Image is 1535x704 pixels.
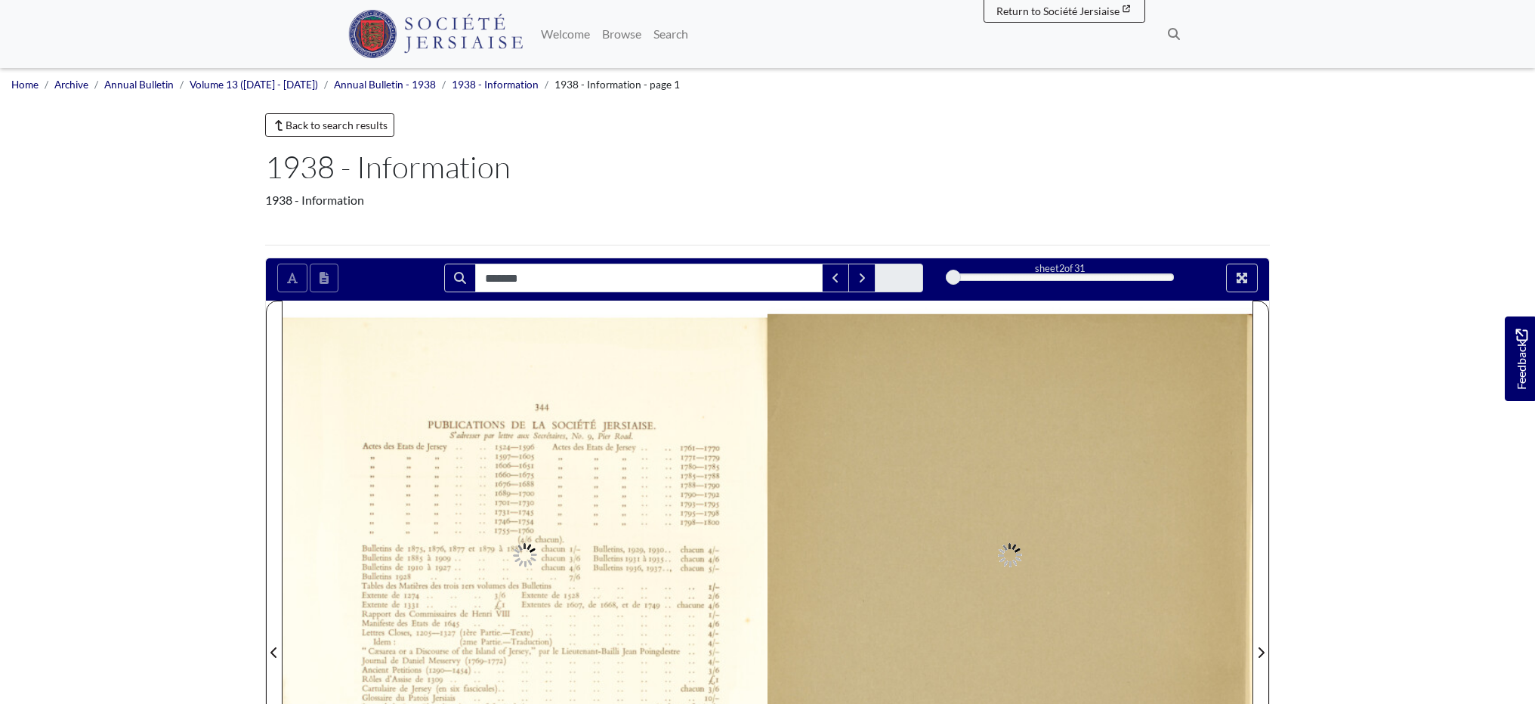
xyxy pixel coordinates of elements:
[334,79,436,91] a: Annual Bulletin - 1938
[310,264,338,292] button: Open transcription window
[946,261,1174,276] div: sheet of 31
[1512,329,1530,391] span: Feedback
[554,79,680,91] span: 1938 - Information - page 1
[1059,262,1064,274] span: 2
[596,19,647,49] a: Browse
[265,149,1270,185] h1: 1938 - Information
[265,113,394,137] a: Back to search results
[277,264,307,292] button: Toggle text selection (Alt+T)
[54,79,88,91] a: Archive
[190,79,318,91] a: Volume 13 ([DATE] - [DATE])
[647,19,694,49] a: Search
[444,264,476,292] button: Search
[996,5,1120,17] span: Return to Société Jersiaise
[848,264,876,292] button: Next Match
[475,264,823,292] input: Search for
[348,6,523,62] a: Société Jersiaise logo
[452,79,539,91] a: 1938 - Information
[1505,316,1535,401] a: Would you like to provide feedback?
[348,10,523,58] img: Société Jersiaise
[535,19,596,49] a: Welcome
[11,79,39,91] a: Home
[822,264,849,292] button: Previous Match
[1226,264,1258,292] button: Full screen mode
[104,79,174,91] a: Annual Bulletin
[265,191,1270,209] div: 1938 - Information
